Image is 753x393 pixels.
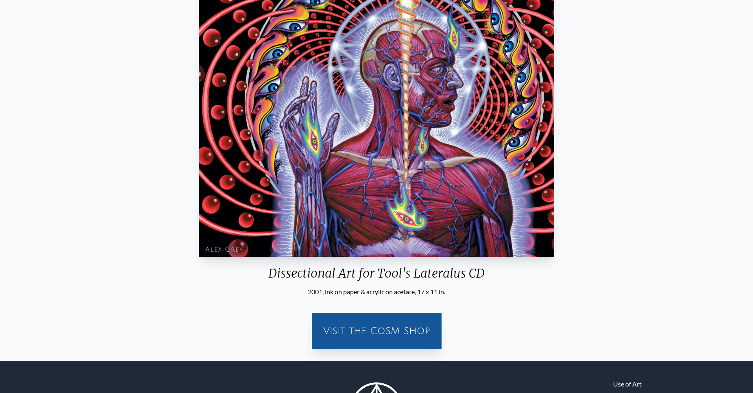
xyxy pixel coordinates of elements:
[196,287,557,297] div: 2001, ink on paper & acrylic on acetate, 17 x 11 in.
[613,379,642,389] a: Use of Art
[196,266,557,287] div: Dissectional Art for Tool's Lateralus CD
[317,318,437,344] a: Visit the CoSM Shop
